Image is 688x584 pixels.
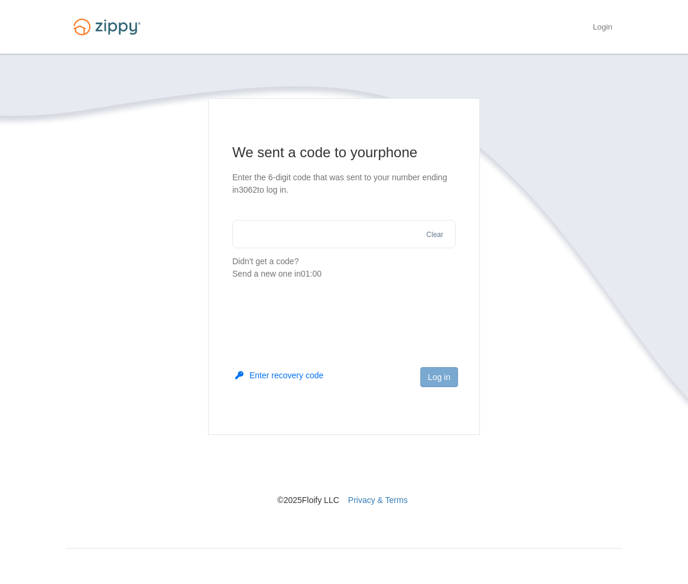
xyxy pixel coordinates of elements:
[66,435,622,506] nav: © 2025 Floify LLC
[420,367,458,387] button: Log in
[66,13,148,41] img: Logo
[348,495,408,505] a: Privacy & Terms
[423,229,447,241] button: Clear
[232,268,456,280] div: Send a new one in 01:00
[235,369,323,381] button: Enter recovery code
[232,143,456,162] h1: We sent a code to your phone
[232,171,456,196] p: Enter the 6-digit code that was sent to your number ending in 3062 to log in.
[232,255,456,280] p: Didn't get a code?
[593,22,612,34] a: Login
